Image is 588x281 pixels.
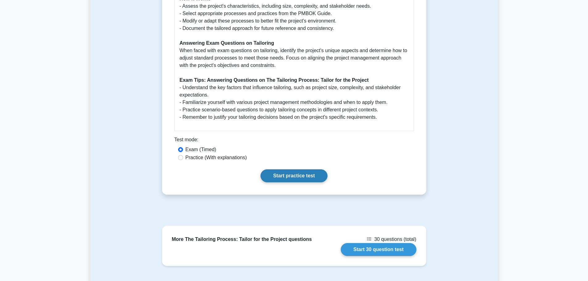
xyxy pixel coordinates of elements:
[180,77,369,83] b: Exam Tips: Answering Questions on The Tailoring Process: Tailor for the Project
[174,136,414,146] div: Test mode:
[186,154,247,161] label: Practice (With explanations)
[261,169,327,182] a: Start practice test
[180,40,274,46] b: Answering Exam Questions on Tailoring
[341,243,416,256] a: Start 30 question test
[186,146,216,153] label: Exam (Timed)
